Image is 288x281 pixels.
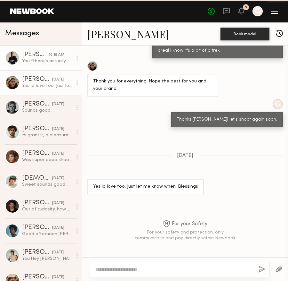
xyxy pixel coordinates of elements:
[177,153,193,158] span: [DATE]
[52,101,64,107] div: [DATE]
[22,256,72,262] div: You: Hey [PERSON_NAME]! Wanted to send you some Summer pieces, pinged you on i g . LMK!
[22,200,52,206] div: [PERSON_NAME]
[49,52,64,58] div: 10:19 AM
[220,31,269,36] a: Book model
[22,101,52,107] div: [PERSON_NAME]
[22,126,52,132] div: [PERSON_NAME]
[22,76,52,83] div: [PERSON_NAME]
[22,132,72,138] div: Hi granttt, a pleasure! I’m currently planning to go to [GEOGRAPHIC_DATA] to do some work next month
[22,231,72,237] div: Good afternoon [PERSON_NAME], thank you for reaching out. I am impressed by the vintage designs o...
[22,249,52,256] div: [PERSON_NAME]
[22,157,72,163] div: Was super dope shooting! Thanks for having me!
[22,58,72,64] div: You: *there's actually parking in the driveway sorry, so feel free to park there!
[22,83,72,89] div: Yes id love too. Just let me know when. Blessings
[252,6,263,16] a: G
[52,200,64,206] div: [DATE]
[177,116,277,123] div: Thanks [PERSON_NAME]! let's shoot again soon.
[220,28,269,40] button: Book model
[245,6,247,9] div: 5
[52,274,64,280] div: [DATE]
[163,220,207,228] span: For your Safety
[93,183,198,191] div: Yes id love too. Just let me know when. Blessings
[52,175,64,182] div: [DATE]
[52,126,64,132] div: [DATE]
[22,206,72,212] div: Out of curiosity, how many pieces would you be gifting?
[52,151,64,157] div: [DATE]
[22,107,72,114] div: Sounds good
[93,78,212,93] div: Thank you for everything. Hope the best for you and your brand.
[52,77,64,83] div: [DATE]
[22,274,52,280] div: [PERSON_NAME]
[134,230,236,241] div: For your safety and protection, only communicate and pay directly within Newbook
[22,150,52,157] div: [PERSON_NAME]
[52,225,64,231] div: [DATE]
[87,27,169,41] a: [PERSON_NAME]
[22,182,72,188] div: Sweet sounds good looking forward!!
[22,52,49,58] div: [PERSON_NAME]
[22,225,52,231] div: [PERSON_NAME]
[158,40,277,55] div: Let me know if you need a pickup from the parking area! I know it's a bit of a trek
[5,30,39,37] span: Messages
[52,250,64,256] div: [DATE]
[22,175,52,182] div: [DEMOGRAPHIC_DATA][PERSON_NAME]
